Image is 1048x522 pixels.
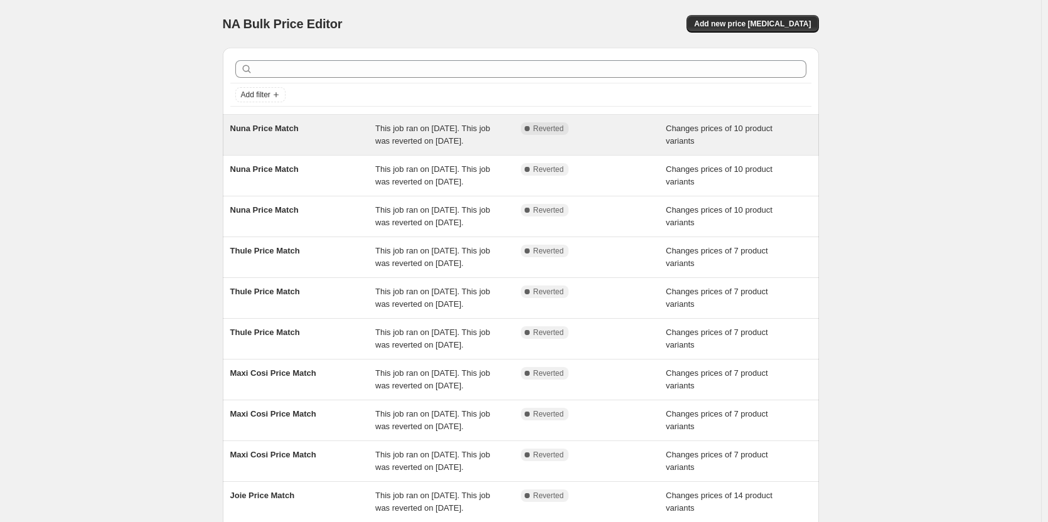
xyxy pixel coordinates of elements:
[230,124,299,133] span: Nuna Price Match
[694,19,811,29] span: Add new price [MEDICAL_DATA]
[230,164,299,174] span: Nuna Price Match
[230,287,300,296] span: Thule Price Match
[375,450,490,472] span: This job ran on [DATE]. This job was reverted on [DATE].
[533,491,564,501] span: Reverted
[533,246,564,256] span: Reverted
[533,164,564,174] span: Reverted
[230,328,300,337] span: Thule Price Match
[230,491,295,500] span: Joie Price Match
[687,15,818,33] button: Add new price [MEDICAL_DATA]
[533,287,564,297] span: Reverted
[533,450,564,460] span: Reverted
[375,124,490,146] span: This job ran on [DATE]. This job was reverted on [DATE].
[375,328,490,349] span: This job ran on [DATE]. This job was reverted on [DATE].
[241,90,270,100] span: Add filter
[533,205,564,215] span: Reverted
[533,124,564,134] span: Reverted
[375,287,490,309] span: This job ran on [DATE]. This job was reverted on [DATE].
[666,409,768,431] span: Changes prices of 7 product variants
[230,450,316,459] span: Maxi Cosi Price Match
[666,205,773,227] span: Changes prices of 10 product variants
[666,368,768,390] span: Changes prices of 7 product variants
[666,450,768,472] span: Changes prices of 7 product variants
[230,205,299,215] span: Nuna Price Match
[375,409,490,431] span: This job ran on [DATE]. This job was reverted on [DATE].
[375,368,490,390] span: This job ran on [DATE]. This job was reverted on [DATE].
[375,205,490,227] span: This job ran on [DATE]. This job was reverted on [DATE].
[666,328,768,349] span: Changes prices of 7 product variants
[375,246,490,268] span: This job ran on [DATE]. This job was reverted on [DATE].
[375,164,490,186] span: This job ran on [DATE]. This job was reverted on [DATE].
[666,246,768,268] span: Changes prices of 7 product variants
[235,87,286,102] button: Add filter
[666,287,768,309] span: Changes prices of 7 product variants
[230,409,316,418] span: Maxi Cosi Price Match
[533,409,564,419] span: Reverted
[375,491,490,513] span: This job ran on [DATE]. This job was reverted on [DATE].
[533,368,564,378] span: Reverted
[223,17,343,31] span: NA Bulk Price Editor
[666,124,773,146] span: Changes prices of 10 product variants
[666,164,773,186] span: Changes prices of 10 product variants
[230,246,300,255] span: Thule Price Match
[533,328,564,338] span: Reverted
[666,491,773,513] span: Changes prices of 14 product variants
[230,368,316,378] span: Maxi Cosi Price Match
